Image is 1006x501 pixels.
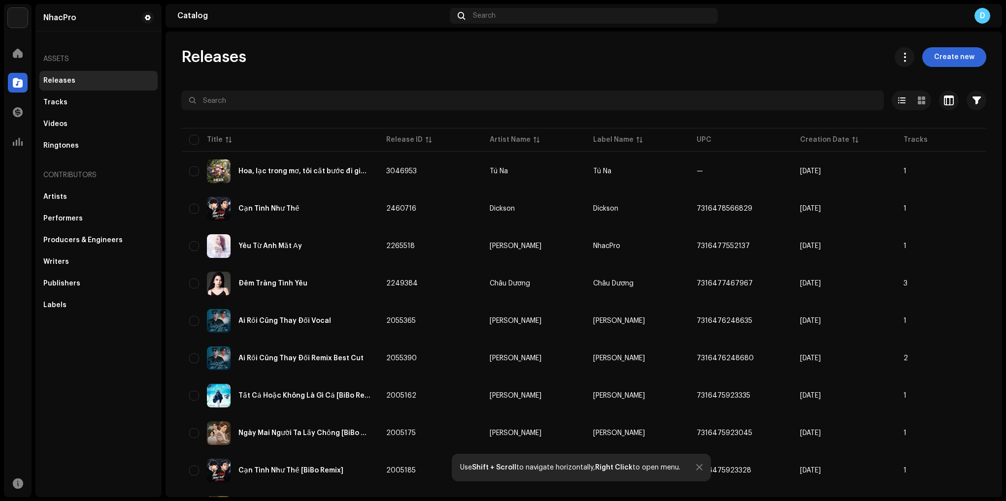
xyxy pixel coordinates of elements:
[43,120,67,128] div: Videos
[904,205,906,212] span: 1
[800,280,821,287] span: Apr 11, 2024
[490,430,577,437] span: Thành Đạt
[593,205,618,212] span: Dickson
[386,135,423,145] div: Release ID
[238,430,370,437] div: Ngày Mai Người Ta Lấy Chồng [BiBo Remix]
[904,467,906,474] span: 1
[490,168,577,175] span: Tú Na
[800,467,821,474] span: Oct 22, 2023
[39,163,158,187] re-a-nav-header: Contributors
[207,346,231,370] img: 398b6600-192c-4475-975a-c59dec9249ed
[207,421,231,445] img: 4290695e-69bf-4930-8eef-fc936b54deea
[800,317,821,324] span: Dec 2, 2023
[593,317,645,324] span: Lâm Chấn Khang
[904,168,906,175] span: 1
[39,187,158,207] re-m-nav-item: Artists
[39,93,158,112] re-m-nav-item: Tracks
[460,464,680,471] div: Use to navigate horizontally, to open menu.
[238,355,364,362] div: Ai Rồi Cũng Thay Đổi Remix Best Cut
[593,168,611,175] span: Tú Na
[800,243,821,250] span: Apr 20, 2024
[238,467,343,474] div: Cạn Tình Như Thế [BiBo Remix]
[934,47,974,67] span: Create new
[8,8,28,28] img: de0d2825-999c-4937-b35a-9adca56ee094
[697,205,752,212] span: 7316478566829
[490,280,577,287] span: Châu Dương
[207,135,223,145] div: Title
[238,280,307,287] div: Đêm Trăng Tình Yêu
[43,14,76,22] div: NhacPro
[974,8,990,24] div: D
[490,243,577,250] span: Wendy Thảo
[904,392,906,399] span: 1
[207,159,231,183] img: a2782a26-fbeb-421a-bcdb-6f10170290b9
[43,142,79,150] div: Ringtones
[490,205,577,212] span: Dickson
[207,197,231,220] img: a877fa8d-b452-4370-8178-e6070c514479
[593,280,634,287] span: Châu Dương
[39,71,158,91] re-m-nav-item: Releases
[800,392,821,399] span: Oct 22, 2023
[800,355,821,362] span: Dec 2, 2023
[697,243,750,250] span: 7316477552137
[593,135,634,145] div: Label Name
[593,392,645,399] span: Cao Thái Sơn
[386,243,415,250] span: 2265518
[800,430,821,437] span: Oct 22, 2023
[43,236,123,244] div: Producers & Engineers
[593,355,645,362] span: Lâm Chấn Khang
[43,258,69,266] div: Writers
[207,384,231,407] img: bcdfba71-8ee2-4b07-86c6-aa5e204c3c67
[595,464,633,471] strong: Right Click
[238,243,302,250] div: Yêu Từ Ánh Mắt Ấy
[490,168,508,175] div: Tú Na
[904,243,906,250] span: 1
[904,430,906,437] span: 1
[39,209,158,228] re-m-nav-item: Performers
[238,392,370,399] div: Tất Cả Hoặc Không Là Gì Cả [BiBo Remix]
[697,467,751,474] span: 7316475923328
[181,91,884,110] input: Search
[473,12,496,20] span: Search
[207,309,231,333] img: 8c33679c-3b58-4938-a03e-1b8dd7d66d69
[386,355,417,362] span: 2055390
[207,272,231,295] img: bf4a6e15-166c-42aa-a9c6-3ed9d50f556d
[697,168,703,175] span: —
[238,168,370,175] div: Hoa, lạc trong mơ, tôi cất bước đi giữa khu rừng
[43,193,67,201] div: Artists
[472,464,516,471] strong: Shift + Scroll
[39,114,158,134] re-m-nav-item: Videos
[490,430,541,437] div: [PERSON_NAME]
[386,467,416,474] span: 2005185
[904,280,907,287] span: 3
[207,234,231,258] img: e40aab3a-8981-417f-a828-520c7f478b9d
[490,392,577,399] span: Cao Thái Sơn
[386,430,416,437] span: 2005175
[800,205,821,212] span: Aug 19, 2024
[43,280,80,287] div: Publishers
[490,355,577,362] span: Lâm Chấn Khang
[386,317,416,324] span: 2055365
[39,252,158,272] re-m-nav-item: Writers
[39,47,158,71] re-a-nav-header: Assets
[386,280,418,287] span: 2249384
[800,168,821,175] span: Oct 8, 2025
[697,430,752,437] span: 7316475923045
[386,168,417,175] span: 3046953
[593,430,645,437] span: Thành Đạt
[43,301,67,309] div: Labels
[800,135,849,145] div: Creation Date
[697,392,750,399] span: 7316475923335
[490,317,541,324] div: [PERSON_NAME]
[43,98,67,106] div: Tracks
[904,355,908,362] span: 2
[904,317,906,324] span: 1
[490,317,577,324] span: Lâm Chấn Khang
[238,317,331,324] div: Ai Rồi Cũng Thay Đổi Vocal
[490,392,541,399] div: [PERSON_NAME]
[43,77,75,85] div: Releases
[181,47,246,67] span: Releases
[386,392,416,399] span: 2005162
